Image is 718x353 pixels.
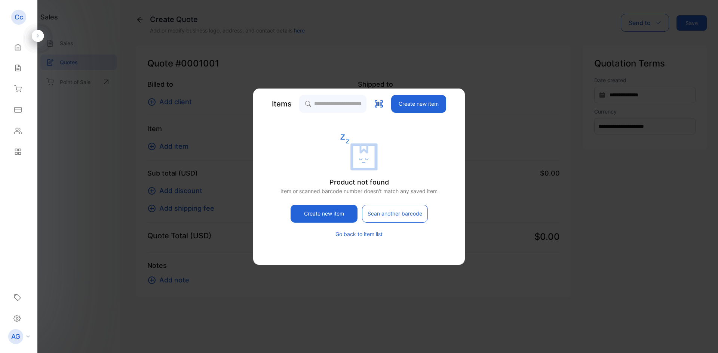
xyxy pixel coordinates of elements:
p: Cc [15,12,23,22]
p: Items [272,98,292,109]
button: Go back to item list [335,230,383,238]
button: Create new item [391,95,446,113]
img: empty state [340,134,378,171]
p: AG [11,332,20,341]
button: Scan another barcode [362,205,428,223]
p: Item or scanned barcode number doesn't match any saved item [276,187,442,195]
p: Product not found [329,177,389,187]
button: Create new item [291,205,358,223]
iframe: LiveChat chat widget [687,322,718,353]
